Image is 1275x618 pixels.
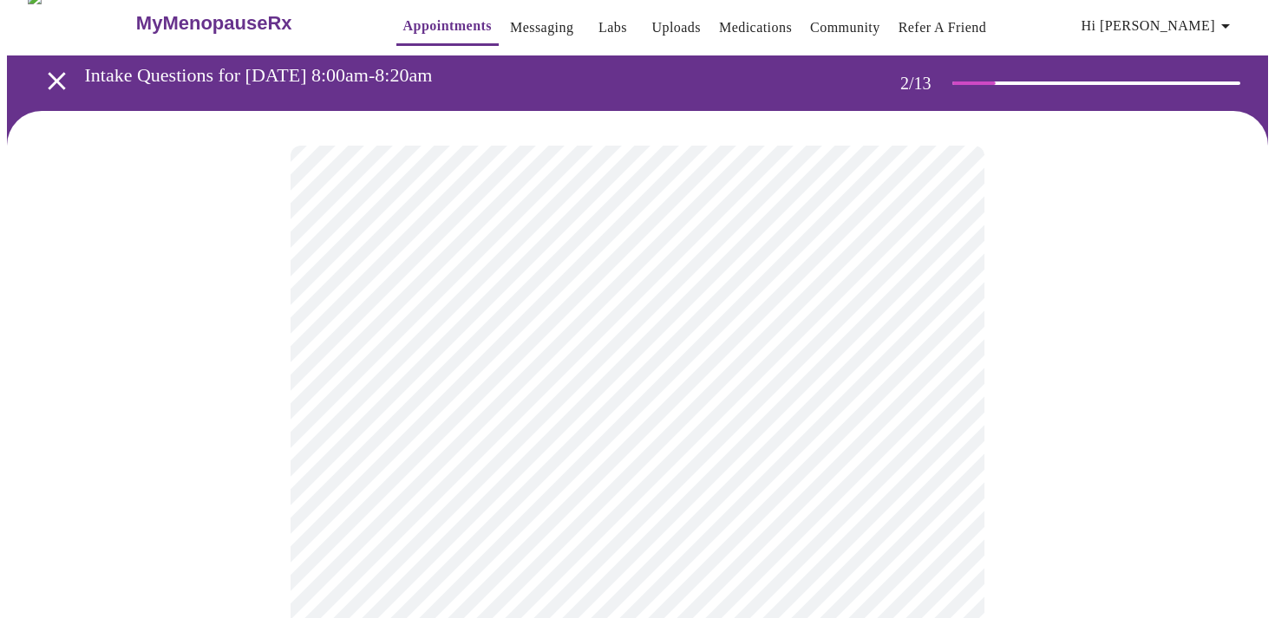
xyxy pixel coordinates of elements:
[598,16,627,40] a: Labs
[503,10,580,45] button: Messaging
[136,12,292,35] h3: MyMenopauseRx
[644,10,708,45] button: Uploads
[899,16,987,40] a: Refer a Friend
[651,16,701,40] a: Uploads
[719,16,792,40] a: Medications
[1075,9,1243,43] button: Hi [PERSON_NAME]
[803,10,887,45] button: Community
[900,74,952,94] h3: 2 / 13
[892,10,994,45] button: Refer a Friend
[510,16,573,40] a: Messaging
[1082,14,1236,38] span: Hi [PERSON_NAME]
[403,14,492,38] a: Appointments
[712,10,799,45] button: Medications
[810,16,880,40] a: Community
[396,9,499,46] button: Appointments
[31,55,82,107] button: open drawer
[585,10,640,45] button: Labs
[85,64,832,87] h3: Intake Questions for [DATE] 8:00am-8:20am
